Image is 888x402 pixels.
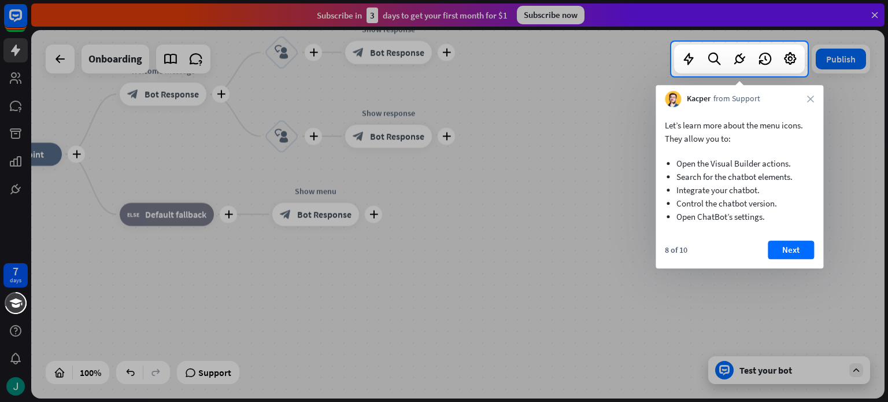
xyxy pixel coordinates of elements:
[687,93,711,105] span: Kacper
[665,119,814,145] p: Let’s learn more about the menu icons. They allow you to:
[676,157,802,170] li: Open the Visual Builder actions.
[9,5,44,39] button: Open LiveChat chat widget
[676,210,802,223] li: Open ChatBot’s settings.
[676,197,802,210] li: Control the chatbot version.
[768,241,814,259] button: Next
[807,95,814,102] i: close
[665,245,687,255] div: 8 of 10
[676,183,802,197] li: Integrate your chatbot.
[713,93,760,105] span: from Support
[676,170,802,183] li: Search for the chatbot elements.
